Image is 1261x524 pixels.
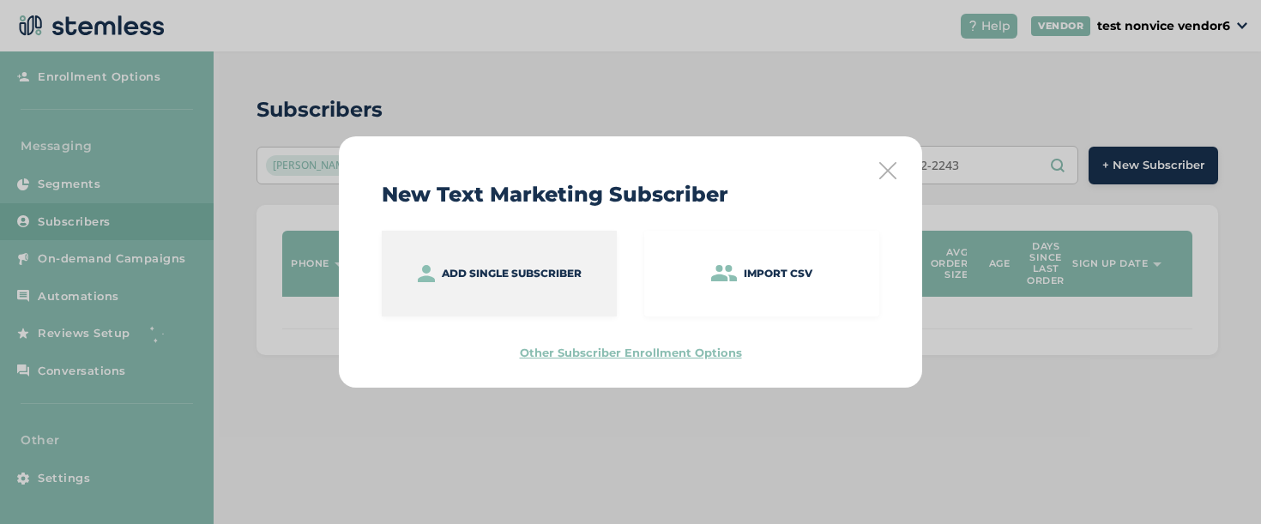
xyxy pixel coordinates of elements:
p: Add single subscriber [442,266,582,281]
h2: New Text Marketing Subscriber [382,179,728,210]
p: Import CSV [744,266,812,281]
img: icon-person-4bab5b8d.svg [418,265,435,282]
label: Other Subscriber Enrollment Options [520,346,742,359]
img: icon-people-8ccbccc7.svg [711,265,737,281]
iframe: Chat Widget [1175,442,1261,524]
